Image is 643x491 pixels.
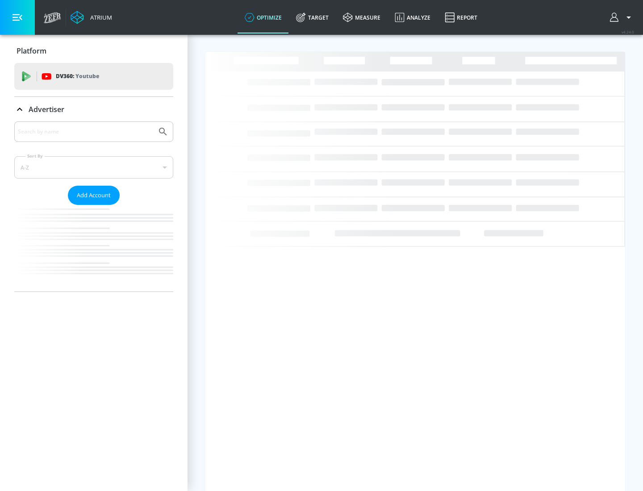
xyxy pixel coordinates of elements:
[238,1,289,33] a: optimize
[77,190,111,200] span: Add Account
[75,71,99,81] p: Youtube
[336,1,388,33] a: measure
[14,38,173,63] div: Platform
[17,46,46,56] p: Platform
[14,63,173,90] div: DV360: Youtube
[14,97,173,122] div: Advertiser
[289,1,336,33] a: Target
[388,1,438,33] a: Analyze
[68,186,120,205] button: Add Account
[14,121,173,291] div: Advertiser
[438,1,484,33] a: Report
[14,205,173,291] nav: list of Advertiser
[14,156,173,179] div: A-Z
[18,126,153,137] input: Search by name
[29,104,64,114] p: Advertiser
[622,29,634,34] span: v 4.24.0
[87,13,112,21] div: Atrium
[25,153,45,159] label: Sort By
[56,71,99,81] p: DV360:
[71,11,112,24] a: Atrium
